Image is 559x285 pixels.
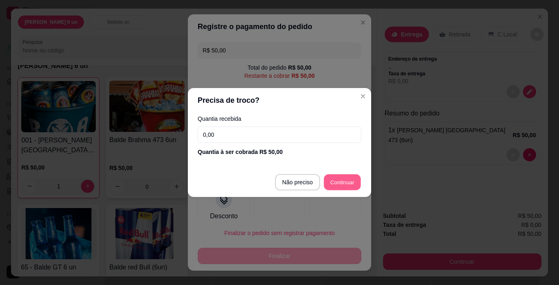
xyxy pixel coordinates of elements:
button: Não preciso [275,174,320,190]
div: Quantia à ser cobrada R$ 50,00 [198,148,361,156]
label: Quantia recebida [198,116,361,122]
header: Precisa de troco? [188,88,371,113]
button: Continuar [324,174,361,190]
button: Close [356,90,370,103]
